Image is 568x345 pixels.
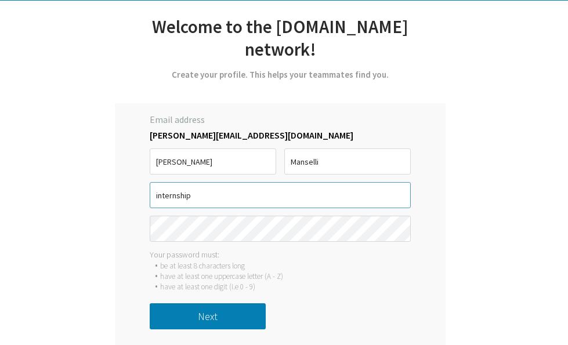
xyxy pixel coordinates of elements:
[150,129,411,141] label: [PERSON_NAME][EMAIL_ADDRESS][DOMAIN_NAME]
[150,182,411,208] input: Job Title
[150,303,266,329] button: Next
[284,148,411,175] input: Last Name
[150,249,411,260] div: Your password must:
[160,282,255,292] div: have at least one digit (i.e 0 - 9)
[160,261,245,271] div: be at least 8 characters long
[150,148,276,175] input: First Name
[150,114,411,129] label: Email address
[160,271,283,281] div: have at least one uppercase letter (A - Z)
[115,15,446,75] div: Welcome to the [DOMAIN_NAME] network!
[115,69,446,80] div: Create your profile. This helps your teammates find you.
